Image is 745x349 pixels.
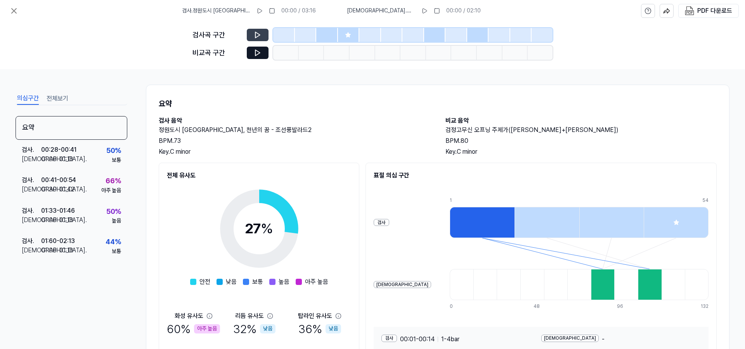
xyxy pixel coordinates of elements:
[617,303,641,310] div: 96
[445,116,717,125] h2: 비교 음악
[441,335,459,344] span: 1 - 4 bar
[41,145,76,155] div: 00:28 - 00:41
[41,185,74,194] div: 01:30 - 01:42
[194,324,220,333] div: 아주 높음
[685,6,694,16] img: PDF Download
[199,277,210,286] span: 안전
[233,321,275,337] div: 32 %
[22,155,41,164] div: [DEMOGRAPHIC_DATA] .
[298,321,341,337] div: 36 %
[106,145,121,156] div: 50 %
[298,311,332,321] div: 탑라인 유사도
[305,277,328,286] span: 아주 높음
[279,277,289,286] span: 높음
[175,311,203,321] div: 화성 유사도
[445,136,717,146] div: BPM. 80
[235,311,264,321] div: 리듬 유사도
[41,215,73,225] div: 01:06 - 01:18
[641,4,655,18] button: help
[47,92,68,105] button: 전체보기
[541,335,701,344] div: -
[159,97,717,110] h1: 요약
[22,145,41,155] div: 검사 .
[400,335,435,344] span: 00:01 - 00:14
[281,7,316,15] div: 00:00 / 03:16
[41,236,75,246] div: 01:60 - 02:13
[167,171,351,180] h2: 전체 유사도
[326,324,341,333] div: 낮음
[159,136,430,146] div: BPM. 73
[260,324,275,333] div: 낮음
[534,303,557,310] div: 48
[445,125,717,135] h2: 검정고무신 오프닝 주제가([PERSON_NAME]+[PERSON_NAME])
[16,116,127,140] div: 요약
[226,277,237,286] span: 낮음
[41,206,75,215] div: 01:33 - 01:46
[450,303,473,310] div: 0
[374,219,389,226] div: 검사
[112,217,121,225] div: 높음
[702,197,709,204] div: 54
[22,206,41,215] div: 검사 .
[182,7,250,15] span: 검사 . 정원도시 [GEOGRAPHIC_DATA], 천년의 꿈 - 조선풍발라드2
[41,155,73,164] div: 01:06 - 01:18
[701,303,709,310] div: 132
[106,236,121,248] div: 44 %
[112,156,121,164] div: 보통
[381,335,397,342] div: 검사
[683,4,734,17] button: PDF 다운로드
[374,171,709,180] h2: 표절 의심 구간
[167,321,220,337] div: 60 %
[17,92,39,105] button: 의심구간
[541,335,599,342] div: [DEMOGRAPHIC_DATA]
[106,206,121,217] div: 50 %
[347,7,415,15] span: [DEMOGRAPHIC_DATA] . 검정고무신 오프닝 주제가([PERSON_NAME]+[PERSON_NAME])
[22,246,41,255] div: [DEMOGRAPHIC_DATA] .
[697,6,732,16] div: PDF 다운로드
[159,116,430,125] h2: 검사 음악
[112,248,121,255] div: 보통
[41,175,76,185] div: 00:41 - 00:54
[450,197,515,204] div: 1
[663,7,670,14] img: share
[22,215,41,225] div: [DEMOGRAPHIC_DATA] .
[192,30,242,41] div: 검사곡 구간
[22,236,41,246] div: 검사 .
[101,187,121,194] div: 아주 높음
[446,7,481,15] div: 00:00 / 02:10
[159,147,430,156] div: Key. C minor
[252,277,263,286] span: 보통
[261,220,273,237] span: %
[22,175,41,185] div: 검사 .
[645,7,651,15] svg: help
[374,281,431,288] div: [DEMOGRAPHIC_DATA]
[41,246,73,255] div: 01:06 - 01:18
[245,218,273,239] div: 27
[445,147,717,156] div: Key. C minor
[159,125,430,135] h2: 정원도시 [GEOGRAPHIC_DATA], 천년의 꿈 - 조선풍발라드2
[106,175,121,187] div: 66 %
[192,47,242,59] div: 비교곡 구간
[22,185,41,194] div: [DEMOGRAPHIC_DATA] .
